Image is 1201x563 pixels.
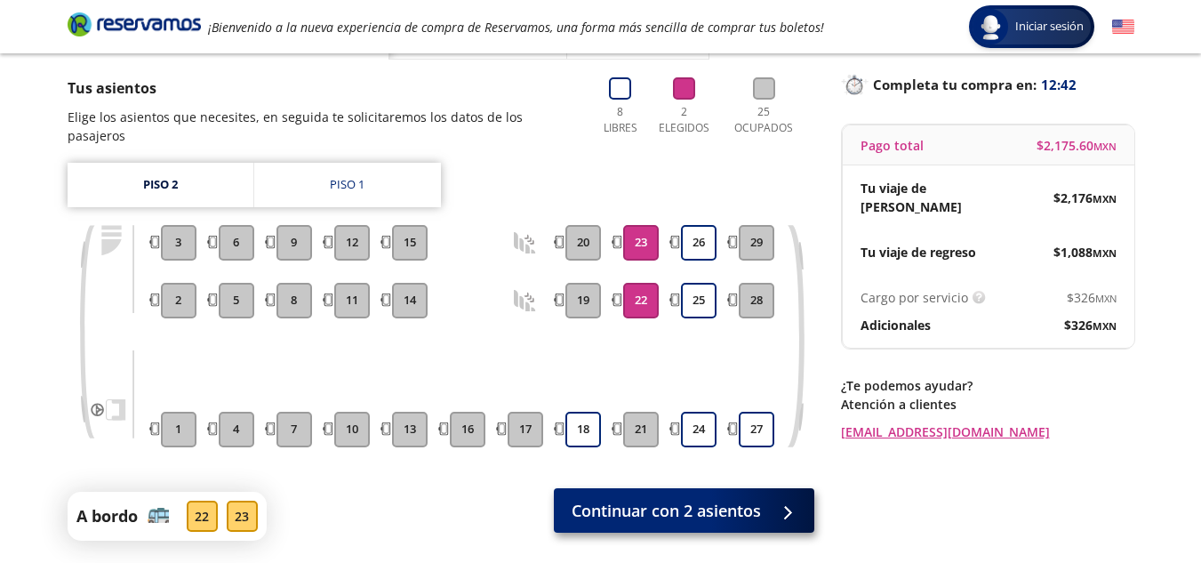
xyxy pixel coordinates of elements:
[161,283,196,318] button: 2
[861,243,976,261] p: Tu viaje de regreso
[861,288,968,307] p: Cargo por servicio
[1093,192,1117,205] small: MXN
[161,412,196,447] button: 1
[739,225,774,261] button: 29
[1093,140,1117,153] small: MXN
[565,412,601,447] button: 18
[254,163,441,207] a: Piso 1
[554,488,814,533] button: Continuar con 2 asientos
[623,283,659,318] button: 22
[841,422,1134,441] a: [EMAIL_ADDRESS][DOMAIN_NAME]
[1037,136,1117,155] span: $ 2,175.60
[841,376,1134,395] p: ¿Te podemos ayudar?
[1053,243,1117,261] span: $ 1,088
[841,72,1134,97] p: Completa tu compra en :
[1053,189,1117,207] span: $ 2,176
[508,412,543,447] button: 17
[565,283,601,318] button: 19
[1095,292,1117,305] small: MXN
[861,179,989,216] p: Tu viaje de [PERSON_NAME]
[681,225,717,261] button: 26
[208,19,824,36] em: ¡Bienvenido a la nueva experiencia de compra de Reservamos, una forma más sencilla de comprar tus...
[727,104,801,136] p: 25 Ocupados
[1093,319,1117,333] small: MXN
[1041,75,1077,95] span: 12:42
[68,11,201,37] i: Brand Logo
[861,316,931,334] p: Adicionales
[739,283,774,318] button: 28
[841,395,1134,414] p: Atención a clientes
[227,501,258,532] div: 23
[334,412,370,447] button: 10
[450,412,485,447] button: 16
[1064,316,1117,334] span: $ 326
[219,283,254,318] button: 5
[392,412,428,447] button: 13
[276,412,312,447] button: 7
[861,136,924,155] p: Pago total
[334,225,370,261] button: 12
[599,104,642,136] p: 8 Libres
[681,412,717,447] button: 24
[572,499,761,523] span: Continuar con 2 asientos
[68,163,253,207] a: Piso 2
[68,108,581,145] p: Elige los asientos que necesites, en seguida te solicitaremos los datos de los pasajeros
[681,283,717,318] button: 25
[334,283,370,318] button: 11
[219,412,254,447] button: 4
[565,225,601,261] button: 20
[1067,288,1117,307] span: $ 326
[330,176,364,194] div: Piso 1
[1008,18,1091,36] span: Iniciar sesión
[1112,16,1134,38] button: English
[739,412,774,447] button: 27
[276,283,312,318] button: 8
[68,11,201,43] a: Brand Logo
[392,225,428,261] button: 15
[68,77,581,99] p: Tus asientos
[187,501,218,532] div: 22
[623,225,659,261] button: 23
[1093,246,1117,260] small: MXN
[654,104,714,136] p: 2 Elegidos
[392,283,428,318] button: 14
[161,225,196,261] button: 3
[623,412,659,447] button: 21
[76,504,138,528] p: A bordo
[276,225,312,261] button: 9
[219,225,254,261] button: 6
